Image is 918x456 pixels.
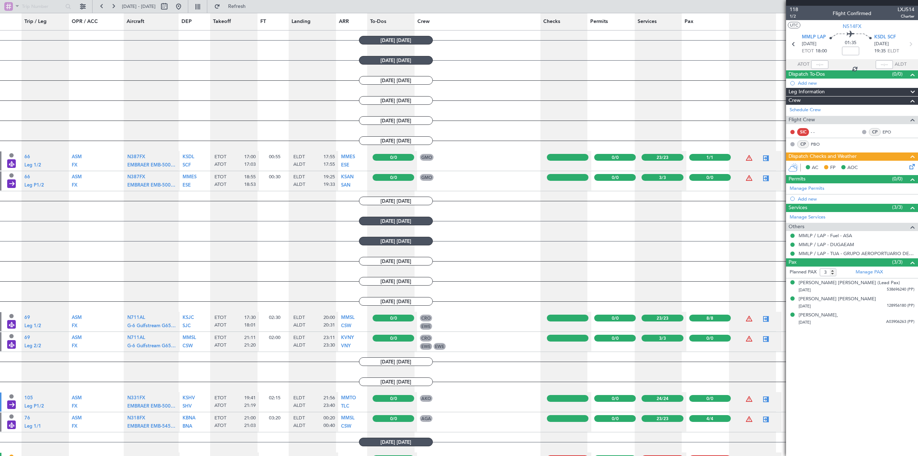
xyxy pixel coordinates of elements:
[359,36,433,44] span: [DATE] [DATE]
[359,237,433,245] span: [DATE] [DATE]
[359,438,433,446] span: [DATE] [DATE]
[183,424,192,429] span: BNA
[24,404,44,409] span: Leg P1/2
[72,416,82,420] span: ASM
[244,403,256,409] span: 21:19
[293,395,305,401] span: ELDT
[869,128,881,136] div: CP
[183,404,192,409] span: SHV
[799,250,914,257] a: MMLP / LAP - TUA - GRUPO AEROPORTUARIO DEL PACIFICO
[856,269,883,276] a: Manage PAX
[293,342,305,349] span: ALDT
[799,304,811,309] span: [DATE]
[341,424,351,429] span: CSW
[341,345,351,350] a: VNY
[183,396,195,400] span: KSHV
[293,415,305,422] span: ELDT
[789,88,825,96] span: Leg Information
[638,18,657,25] span: Services
[183,157,194,161] a: KSDL
[24,418,30,423] a: 76
[815,48,827,55] span: 18:00
[323,315,335,321] span: 20:00
[127,396,145,400] span: N331FX
[799,312,838,319] div: [PERSON_NAME],
[892,70,903,78] span: (0/0)
[341,416,355,420] span: MMSL
[72,165,77,169] a: FX
[341,163,349,168] span: ESE
[802,48,814,55] span: ETOT
[789,223,804,231] span: Others
[72,318,82,322] a: ASM
[244,161,256,168] span: 17:03
[269,334,280,341] span: 02:00
[799,296,876,303] div: [PERSON_NAME] [PERSON_NAME]
[341,324,351,328] span: CSW
[244,315,256,321] span: 17:30
[799,241,854,248] a: MMLP / LAP - DUGAEAM
[127,416,145,420] span: N318FX
[269,415,280,421] span: 03:20
[183,398,195,403] a: KSHV
[127,175,145,179] span: N387FX
[214,182,226,188] span: ATOT
[72,157,82,161] a: ASM
[72,426,77,431] a: FX
[244,342,256,349] span: 21:20
[183,416,195,420] span: KBNA
[24,157,30,161] a: 66
[127,418,145,423] a: N318FX
[799,279,900,287] div: [PERSON_NAME] [PERSON_NAME] (Lead Pax)
[341,183,350,188] span: SAN
[24,406,44,410] a: Leg P1/2
[222,4,252,9] span: Refresh
[24,155,30,159] span: 66
[127,183,199,188] span: EMBRAER EMB-500 Phenom 100
[24,325,41,330] a: Leg 1/2
[887,287,914,293] span: 538696240 (PP)
[323,403,335,409] span: 23:40
[183,175,197,179] span: MMES
[798,80,914,86] div: Add new
[359,297,433,306] span: [DATE] [DATE]
[874,41,889,48] span: [DATE]
[359,197,433,205] span: [DATE] [DATE]
[244,154,256,160] span: 17:00
[72,344,77,348] span: FX
[341,396,356,400] span: MMTO
[211,1,254,12] button: Refresh
[293,315,305,321] span: ELDT
[183,318,194,322] a: KSJC
[341,426,351,431] a: CSW
[72,177,82,182] a: ASM
[417,18,430,25] span: Crew
[833,10,871,17] div: Flight Confirmed
[802,41,817,48] span: [DATE]
[214,154,226,160] span: ETOT
[214,395,226,401] span: ETOT
[24,338,30,342] a: 69
[127,426,176,431] a: EMBRAER EMB-545 Praetor 500
[244,395,256,401] span: 19:41
[127,338,145,342] a: N711AL
[127,406,176,410] a: EMBRAER EMB-500 Phenom 100
[790,214,825,221] a: Manage Services
[341,318,355,322] a: MMSL
[323,415,335,422] span: 00:20
[72,324,77,328] span: FX
[72,396,82,400] span: ASM
[359,277,433,286] span: [DATE] [DATE]
[72,183,77,188] span: FX
[127,318,145,322] a: N711AL
[359,56,433,65] span: [DATE] [DATE]
[799,287,811,293] span: [DATE]
[214,315,226,321] span: ETOT
[293,154,305,160] span: ELDT
[874,34,896,41] span: KSDL SCF
[323,335,335,341] span: 23:11
[72,155,82,159] span: ASM
[183,325,191,330] a: SJC
[127,398,145,403] a: N331FX
[24,345,41,350] a: Leg 2/2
